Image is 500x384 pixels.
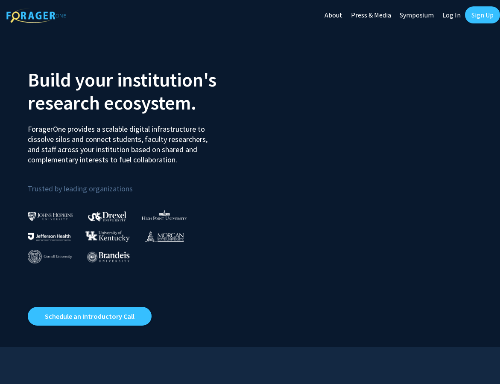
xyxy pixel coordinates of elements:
[28,212,73,221] img: Johns Hopkins University
[142,210,187,220] img: High Point University
[28,172,244,195] p: Trusted by leading organizations
[28,118,218,165] p: ForagerOne provides a scalable digital infrastructure to dissolve silos and connect students, fac...
[28,250,72,264] img: Cornell University
[465,6,500,23] a: Sign Up
[28,68,244,114] h2: Build your institution's research ecosystem.
[87,251,130,262] img: Brandeis University
[28,233,70,241] img: Thomas Jefferson University
[6,8,66,23] img: ForagerOne Logo
[85,231,130,242] img: University of Kentucky
[145,231,184,242] img: Morgan State University
[28,307,152,326] a: Opens in a new tab
[88,211,126,221] img: Drexel University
